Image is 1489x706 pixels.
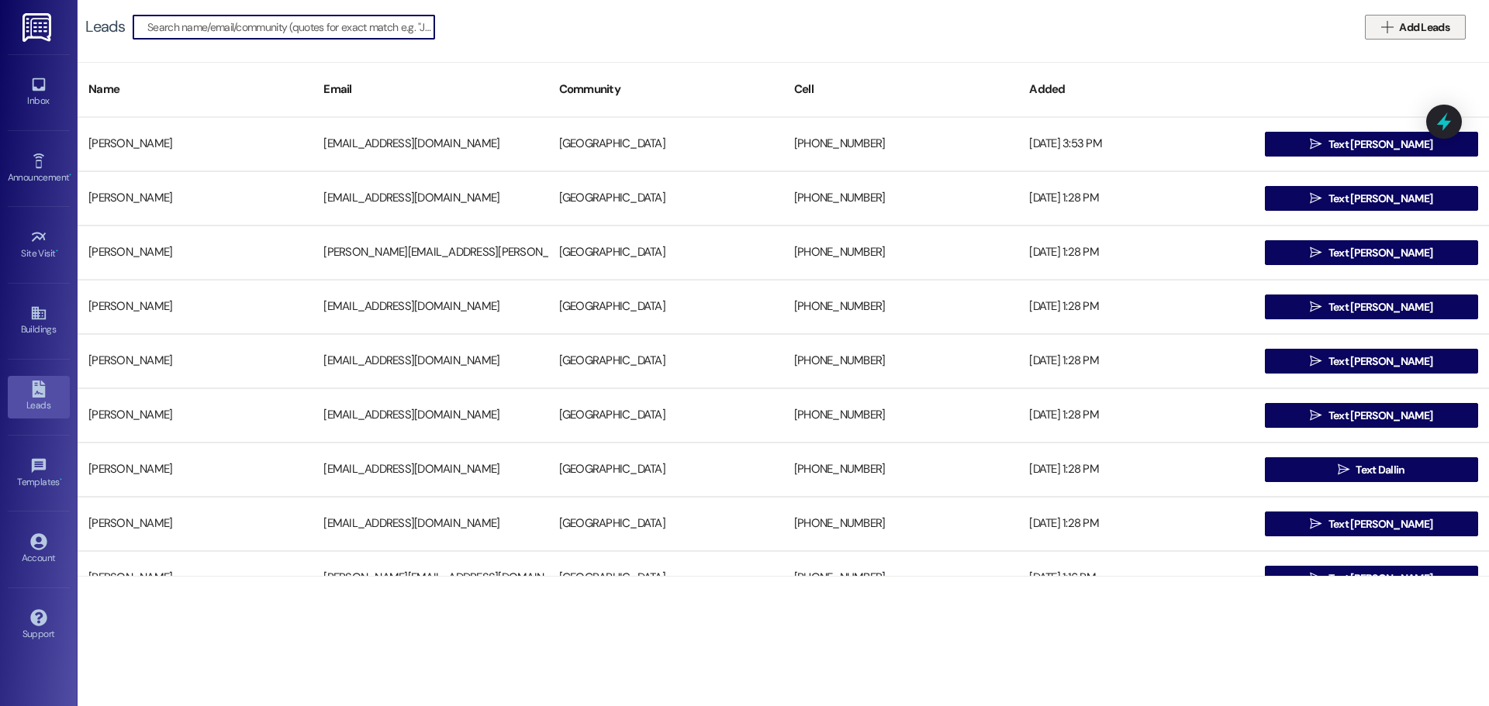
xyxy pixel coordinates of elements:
i:  [1381,21,1393,33]
a: Leads [8,376,70,418]
span: Text [PERSON_NAME] [1328,353,1432,370]
div: [PERSON_NAME][EMAIL_ADDRESS][DOMAIN_NAME] [313,563,548,594]
div: [PERSON_NAME] [78,508,313,539]
button: Text [PERSON_NAME] [1265,240,1478,265]
div: [EMAIL_ADDRESS][DOMAIN_NAME] [313,291,548,322]
button: Text [PERSON_NAME] [1265,566,1478,591]
i:  [1310,572,1321,584]
div: [DATE] 1:28 PM [1018,346,1253,377]
span: • [69,170,71,181]
div: [EMAIL_ADDRESS][DOMAIN_NAME] [313,508,548,539]
span: Text [PERSON_NAME] [1328,299,1432,315]
i:  [1310,409,1321,422]
div: [DATE] 3:53 PM [1018,129,1253,160]
button: Text [PERSON_NAME] [1265,511,1478,536]
button: Text [PERSON_NAME] [1265,186,1478,211]
div: [DATE] 1:28 PM [1018,237,1253,268]
div: [EMAIL_ADDRESS][DOMAIN_NAME] [313,346,548,377]
div: [PERSON_NAME] [78,237,313,268]
div: [PHONE_NUMBER] [783,346,1018,377]
span: Text [PERSON_NAME] [1328,516,1432,532]
div: [PHONE_NUMBER] [783,454,1018,485]
span: Text Dallin [1356,462,1404,478]
div: [PERSON_NAME] [78,346,313,377]
div: [PHONE_NUMBER] [783,129,1018,160]
i:  [1310,301,1321,313]
i:  [1338,463,1349,476]
div: [PERSON_NAME] [78,129,313,160]
div: [DATE] 1:28 PM [1018,183,1253,214]
div: [DATE] 1:28 PM [1018,508,1253,539]
div: [PHONE_NUMBER] [783,400,1018,431]
div: [PHONE_NUMBER] [783,291,1018,322]
i:  [1310,192,1321,205]
span: Text [PERSON_NAME] [1328,136,1432,153]
div: Leads [85,19,125,35]
div: [PERSON_NAME] [78,400,313,431]
a: Inbox [8,71,70,113]
div: [DATE] 1:28 PM [1018,400,1253,431]
span: • [56,246,58,257]
button: Text Dallin [1265,457,1478,482]
div: [GEOGRAPHIC_DATA] [548,454,783,485]
div: [PHONE_NUMBER] [783,563,1018,594]
a: Account [8,529,70,570]
div: [PERSON_NAME][EMAIL_ADDRESS][PERSON_NAME][DOMAIN_NAME] [313,237,548,268]
img: ResiDesk Logo [22,13,54,42]
span: Text [PERSON_NAME] [1328,570,1432,587]
a: Buildings [8,300,70,342]
a: Support [8,604,70,646]
div: [PHONE_NUMBER] [783,508,1018,539]
div: [DATE] 1:16 PM [1018,563,1253,594]
div: [PERSON_NAME] [78,454,313,485]
div: Cell [783,71,1018,108]
button: Text [PERSON_NAME] [1265,349,1478,374]
div: [GEOGRAPHIC_DATA] [548,346,783,377]
i:  [1310,246,1321,259]
div: [GEOGRAPHIC_DATA] [548,129,783,160]
input: Search name/email/community (quotes for exact match e.g. "John Smith") [147,16,434,38]
button: Text [PERSON_NAME] [1265,294,1478,319]
span: • [60,474,62,485]
div: Added [1018,71,1253,108]
div: [DATE] 1:28 PM [1018,291,1253,322]
div: [DATE] 1:28 PM [1018,454,1253,485]
i:  [1310,518,1321,530]
div: [GEOGRAPHIC_DATA] [548,400,783,431]
span: Text [PERSON_NAME] [1328,408,1432,424]
div: Email [313,71,548,108]
div: [PERSON_NAME] [78,563,313,594]
button: Text [PERSON_NAME] [1265,132,1478,157]
button: Text [PERSON_NAME] [1265,403,1478,428]
div: Community [548,71,783,108]
div: [GEOGRAPHIC_DATA] [548,508,783,539]
div: [PERSON_NAME] [78,291,313,322]
span: Text [PERSON_NAME] [1328,191,1432,207]
div: [GEOGRAPHIC_DATA] [548,563,783,594]
div: Name [78,71,313,108]
a: Templates • [8,453,70,494]
div: [PHONE_NUMBER] [783,237,1018,268]
div: [PERSON_NAME] [78,183,313,214]
a: Site Visit • [8,224,70,266]
span: Add Leads [1399,19,1449,36]
div: [GEOGRAPHIC_DATA] [548,183,783,214]
div: [GEOGRAPHIC_DATA] [548,291,783,322]
button: Add Leads [1365,15,1466,40]
i:  [1310,355,1321,367]
div: [EMAIL_ADDRESS][DOMAIN_NAME] [313,183,548,214]
div: [EMAIL_ADDRESS][DOMAIN_NAME] [313,129,548,160]
span: Text [PERSON_NAME] [1328,245,1432,261]
div: [PHONE_NUMBER] [783,183,1018,214]
div: [EMAIL_ADDRESS][DOMAIN_NAME] [313,400,548,431]
div: [EMAIL_ADDRESS][DOMAIN_NAME] [313,454,548,485]
i:  [1310,138,1321,150]
div: [GEOGRAPHIC_DATA] [548,237,783,268]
